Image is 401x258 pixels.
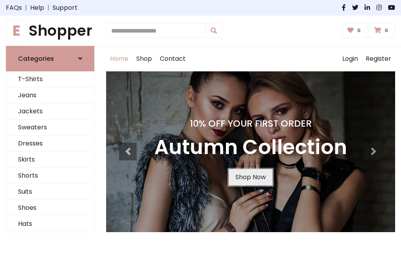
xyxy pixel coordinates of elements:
[6,136,94,152] a: Dresses
[154,135,347,160] h3: Autumn Collection
[6,46,94,71] a: Categories
[369,23,395,38] a: 0
[355,27,363,34] span: 0
[6,120,94,136] a: Sweaters
[6,200,94,216] a: Shoes
[338,46,362,71] a: Login
[22,3,30,13] span: |
[6,22,94,40] h1: Shopper
[6,22,94,40] a: EShopper
[362,46,395,71] a: Register
[383,27,390,34] span: 0
[132,46,156,71] a: Shop
[154,118,347,129] h4: 10% Off Your First Order
[44,3,52,13] span: |
[156,46,190,71] a: Contact
[6,104,94,120] a: Jackets
[6,168,94,184] a: Shorts
[52,3,78,13] a: Support
[6,71,94,87] a: T-Shirts
[6,184,94,200] a: Suits
[106,46,132,71] a: Home
[6,3,22,13] a: FAQs
[6,152,94,168] a: Skirts
[30,3,44,13] a: Help
[6,216,94,232] a: Hats
[229,169,273,185] a: Shop Now
[6,87,94,104] a: Jeans
[342,23,368,38] a: 0
[18,55,54,62] h6: Categories
[6,20,27,41] span: E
